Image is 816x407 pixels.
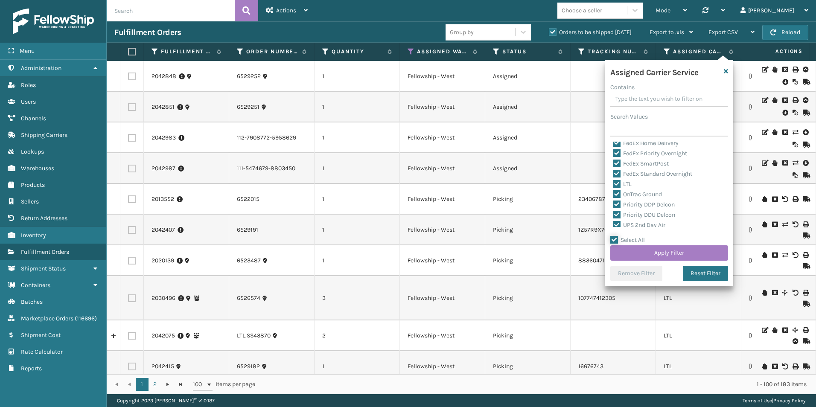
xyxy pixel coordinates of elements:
[152,134,176,142] a: 2042983
[152,226,175,234] a: 2042407
[21,232,46,239] span: Inventory
[485,61,571,92] td: Assigned
[793,142,798,148] i: Reoptimize
[400,351,485,382] td: Fellowship - West
[117,394,215,407] p: Copyright 2023 [PERSON_NAME]™ v 1.0.187
[152,331,175,340] a: 2042075
[400,245,485,276] td: Fellowship - West
[793,252,798,258] i: Void Label
[485,215,571,245] td: Picking
[21,64,61,72] span: Administration
[762,221,767,227] i: On Hold
[683,266,728,281] button: Reset Filter
[782,363,787,369] i: Void BOL
[450,28,474,37] div: Group by
[485,276,571,320] td: Picking
[562,6,602,15] div: Choose a seller
[400,184,485,215] td: Fellowship - West
[656,320,741,351] td: LTL
[152,362,174,371] a: 2042415
[762,363,767,369] i: On Hold
[237,134,296,142] a: 112-7908772-5958629
[673,48,725,55] label: Assigned Carrier Service
[782,252,787,258] i: Change shipping
[193,378,255,391] span: items per page
[400,276,485,320] td: Fellowship - West
[743,394,806,407] div: |
[21,81,36,89] span: Roles
[793,221,798,227] i: Void Label
[315,215,400,245] td: 1
[772,252,777,258] i: Cancel Fulfillment Order
[315,184,400,215] td: 1
[571,184,656,215] td: 2340678711
[803,67,808,73] i: Upload BOL
[610,245,728,261] button: Apply Filter
[803,79,808,85] i: Mark as Shipped
[793,338,798,344] i: Upload BOL
[762,290,767,296] i: On Hold
[502,48,554,55] label: Status
[152,72,176,81] a: 2042848
[803,128,808,137] i: Pull Label
[613,221,665,229] label: UPS 2nd Day Air
[332,48,383,55] label: Quantity
[13,9,94,34] img: logo
[400,92,485,122] td: Fellowship - West
[782,196,787,202] i: Void BOL
[161,48,213,55] label: Fulfillment Order Id
[793,196,798,202] i: Print BOL
[21,348,63,355] span: Rate Calculator
[762,196,767,202] i: On Hold
[610,266,662,281] button: Remove Filter
[21,282,50,289] span: Containers
[773,398,806,404] a: Privacy Policy
[610,92,728,107] input: Type the text you wish to filter on
[803,97,808,103] i: Upload BOL
[772,327,777,333] i: On Hold
[571,351,656,382] td: 16676743
[485,122,571,153] td: Assigned
[656,7,670,14] span: Mode
[315,276,400,320] td: 3
[793,79,798,85] i: Reoptimize
[613,191,662,198] label: OnTrac Ground
[793,67,798,73] i: Print BOL
[315,92,400,122] td: 1
[749,44,808,58] span: Actions
[237,256,261,265] a: 6523487
[613,201,675,208] label: Priority DDP Delcon
[782,290,787,296] i: Split Fulfillment Order
[161,378,174,391] a: Go to the next page
[21,115,46,122] span: Channels
[793,97,798,103] i: Print BOL
[610,236,645,244] label: Select All
[315,351,400,382] td: 1
[782,108,787,117] i: Pull BOL
[650,29,684,36] span: Export to .xls
[21,315,73,322] span: Marketplace Orders
[20,47,35,55] span: Menu
[762,97,767,103] i: Edit
[400,153,485,184] td: Fellowship - West
[803,252,808,258] i: Print Label
[803,159,808,167] i: Pull Label
[21,165,54,172] span: Warehouses
[613,211,675,218] label: Priority DDU Delcon
[803,263,808,269] i: Mark as Shipped
[237,362,260,371] a: 6529182
[762,129,767,135] i: Edit
[793,160,798,166] i: Change shipping
[762,252,767,258] i: On Hold
[152,195,174,203] a: 2013552
[21,365,42,372] span: Reports
[803,327,808,333] i: Print BOL
[315,153,400,184] td: 1
[793,129,798,135] i: Change shipping
[588,48,639,55] label: Tracking Number
[782,78,787,86] i: Pull BOL
[772,290,777,296] i: Cancel Fulfillment Order
[803,363,808,369] i: Mark as Shipped
[485,92,571,122] td: Assigned
[485,153,571,184] td: Assigned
